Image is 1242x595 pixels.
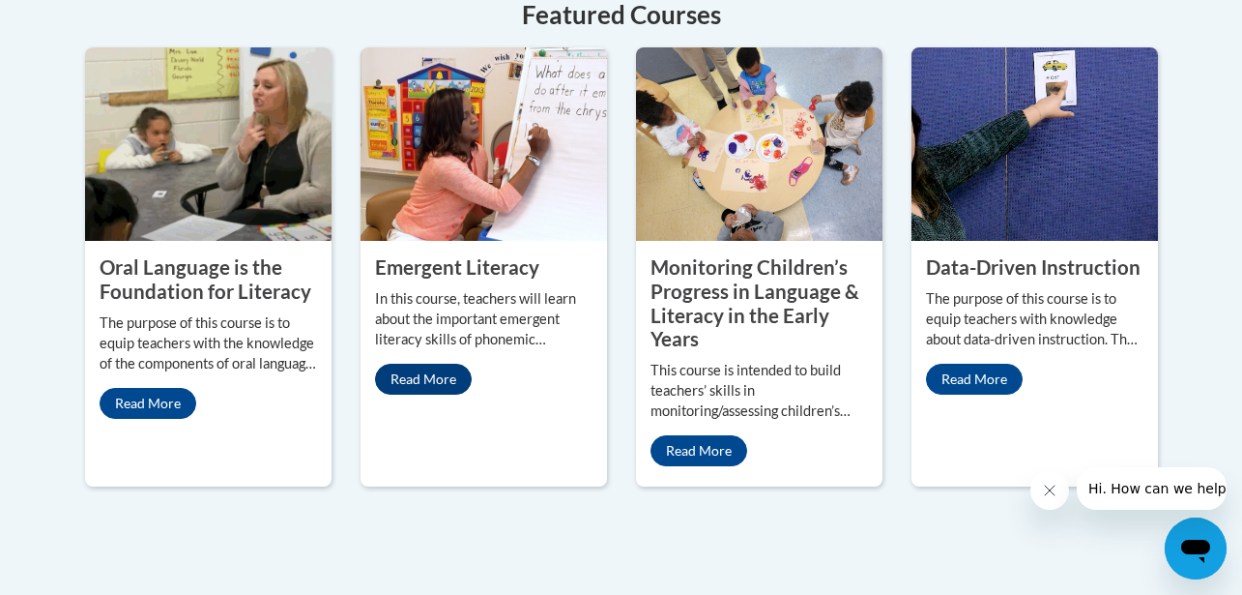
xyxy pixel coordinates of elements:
[1077,467,1227,510] iframe: Message de la compagnie
[375,255,539,279] property: Emergent Literacy
[926,289,1143,350] p: The purpose of this course is to equip teachers with knowledge about data-driven instruction. The...
[1030,471,1069,510] iframe: Fermer le message
[926,364,1023,395] a: Read More
[100,313,317,374] p: The purpose of this course is to equip teachers with the knowledge of the components of oral lang...
[911,47,1158,241] img: Data-Driven Instruction
[100,388,196,419] a: Read More
[636,47,882,241] img: Monitoring Children’s Progress in Language & Literacy in the Early Years
[650,361,868,422] p: This course is intended to build teachers’ skills in monitoring/assessing children’s developmenta...
[85,47,332,241] img: Oral Language is the Foundation for Literacy
[100,255,311,303] property: Oral Language is the Foundation for Literacy
[650,255,859,350] property: Monitoring Children’s Progress in Language & Literacy in the Early Years
[12,14,157,29] span: Hi. How can we help?
[650,435,747,466] a: Read More
[1165,518,1227,580] iframe: Bouton de lancement de la fenêtre de messagerie
[926,255,1141,279] property: Data-Driven Instruction
[361,47,607,241] img: Emergent Literacy
[375,289,592,350] p: In this course, teachers will learn about the important emergent literacy skills of phonemic awar...
[375,364,472,395] a: Read More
